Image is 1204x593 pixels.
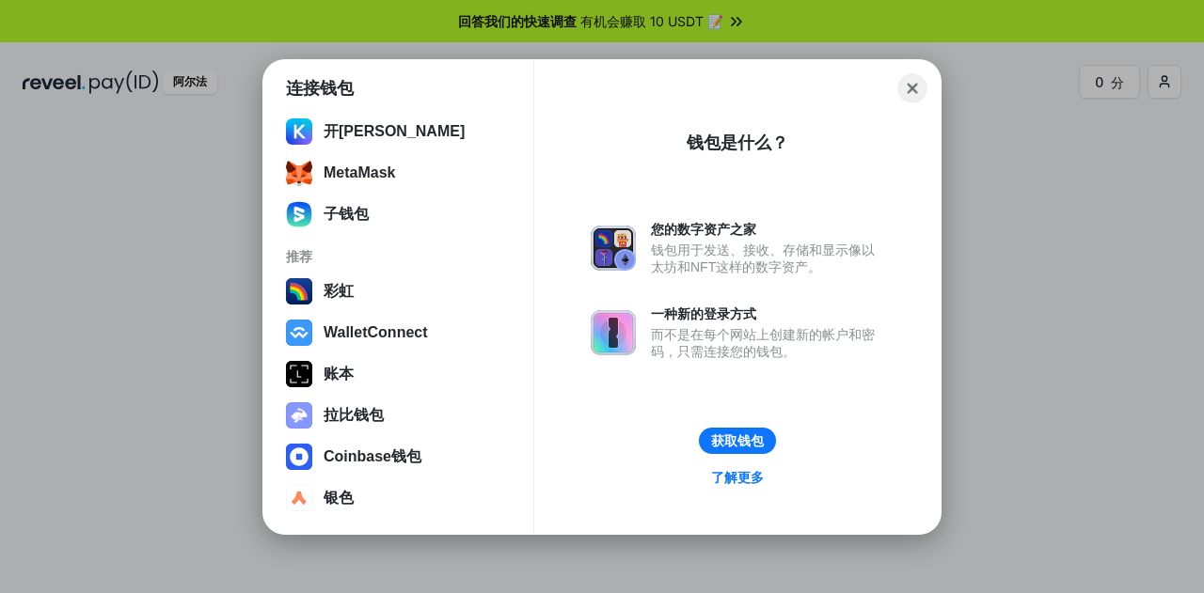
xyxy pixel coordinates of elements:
[286,320,312,346] img: svg+xml,%3Csvg%20width%3D%2228%22%20height%3D%2228%22%20viewBox%3D%220%200%2028%2028%22%20fill%3D...
[286,485,312,511] img: svg+xml,%3Csvg%20width%3D%2228%22%20height%3D%2228%22%20viewBox%3D%220%200%2028%2028%22%20fill%3D...
[286,201,312,227] img: svg+xml;base64,PHN2ZyB3aWR0aD0iMTYwIiBoZWlnaHQ9IjE2MCIgZmlsbD0ibm9uZSIgeG1sbnM9Imh0dHA6Ly93d3cudz...
[324,122,465,138] font: 开[PERSON_NAME]
[286,361,312,387] img: svg+xml,%3Csvg%20xmlns%3D%22http%3A%2F%2Fwww.w3.org%2F2000%2Fsvg%22%20width%3D%2228%22%20height%3...
[324,324,428,340] font: WalletConnect
[280,273,516,310] button: 彩虹
[286,278,312,304] img: svg+xml,%3Csvg%20width%3D%22120%22%20height%3D%22120%22%20viewBox%3D%220%200%20120%20120%22%20fil...
[280,397,516,434] button: 拉比钱包
[286,118,312,145] img: ByMCUfJCc2WaAAAAAElFTkSuQmCC
[286,249,312,264] font: 推荐
[651,222,756,237] font: 您的数字资产之家
[651,306,756,321] font: 一种新的登录方式
[711,470,764,485] font: 了解更多
[898,73,927,102] button: 关闭
[324,406,384,422] font: 拉比钱包
[591,226,636,271] img: svg+xml,%3Csvg%20xmlns%3D%22http%3A%2F%2Fwww.w3.org%2F2000%2Fsvg%22%20fill%3D%22none%22%20viewBox...
[651,242,875,274] font: 钱包用于发送、接收、存储和显示像以太坊和NFT这样的数字资产。
[651,327,875,359] font: 而不是在每个网站上创建新的帐户和密码，只需连接您的钱包。
[324,447,421,463] font: Coinbase钱包
[324,282,354,298] font: 彩虹
[687,133,788,152] font: 钱包是什么？
[280,479,516,517] button: 银色
[280,438,516,476] button: Coinbase钱包
[591,310,636,355] img: svg+xml,%3Csvg%20xmlns%3D%22http%3A%2F%2Fwww.w3.org%2F2000%2Fsvg%22%20fill%3D%22none%22%20viewBox...
[280,355,516,393] button: 账本
[286,79,354,98] font: 连接钱包
[700,465,775,490] a: 了解更多
[280,154,516,192] button: MetaMask
[286,444,312,470] img: svg+xml,%3Csvg%20width%3D%2228%22%20height%3D%2228%22%20viewBox%3D%220%200%2028%2028%22%20fill%3D...
[324,205,369,221] font: 子钱包
[280,314,516,351] button: WalletConnect
[711,433,764,448] font: 获取钱包
[699,428,776,454] button: 获取钱包
[324,365,354,381] font: 账本
[286,402,312,429] img: svg+xml,%3Csvg%20xmlns%3D%22http%3A%2F%2Fwww.w3.org%2F2000%2Fsvg%22%20fill%3D%22none%22%20viewBox...
[280,113,516,150] button: 开[PERSON_NAME]
[324,489,354,505] font: 银色
[286,160,312,186] img: svg+xml;base64,PHN2ZyB3aWR0aD0iMzUiIGhlaWdodD0iMzQiIHZpZXdCb3g9IjAgMCAzNSAzNCIgZmlsbD0ibm9uZSIgeG...
[324,164,395,180] font: MetaMask
[280,195,516,233] button: 子钱包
